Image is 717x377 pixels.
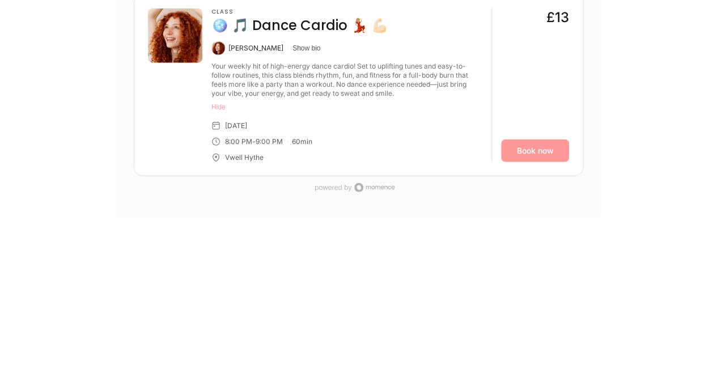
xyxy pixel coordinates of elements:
div: 9:00 PM [256,137,283,146]
img: Caitlin McCarthy [211,41,225,55]
div: 60 min [292,137,312,146]
div: [DATE] [225,121,247,130]
a: Book now [501,139,569,162]
div: £13 [546,9,569,27]
div: 8:00 PM [225,137,252,146]
h4: 🪩 🎵 Dance Cardio 💃🏼 💪🏻 [211,16,388,35]
button: Show bio [292,44,320,53]
div: Your weekly hit of high-energy dance cardio! Set to uplifting tunes and easy-to-follow routines, ... [211,62,482,98]
div: [PERSON_NAME] [228,44,283,53]
div: Vwell Hythe [225,153,264,162]
div: - [252,137,256,146]
h3: Class [211,9,388,15]
img: 157770-picture.jpg [148,9,202,63]
button: Hide [211,103,482,112]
